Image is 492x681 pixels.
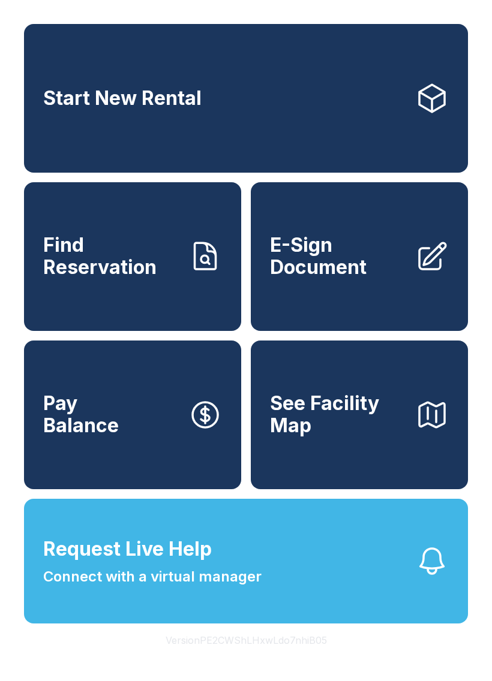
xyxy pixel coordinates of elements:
span: Find Reservation [43,234,179,278]
span: Request Live Help [43,535,212,564]
a: Find Reservation [24,182,241,331]
a: PayBalance [24,340,241,489]
button: VersionPE2CWShLHxwLdo7nhiB05 [156,623,337,657]
span: Pay Balance [43,393,119,436]
a: Start New Rental [24,24,468,173]
span: E-Sign Document [270,234,406,278]
a: E-Sign Document [251,182,468,331]
span: Connect with a virtual manager [43,566,262,587]
span: See Facility Map [270,393,406,436]
button: See Facility Map [251,340,468,489]
span: Start New Rental [43,88,202,110]
button: Request Live HelpConnect with a virtual manager [24,499,468,623]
